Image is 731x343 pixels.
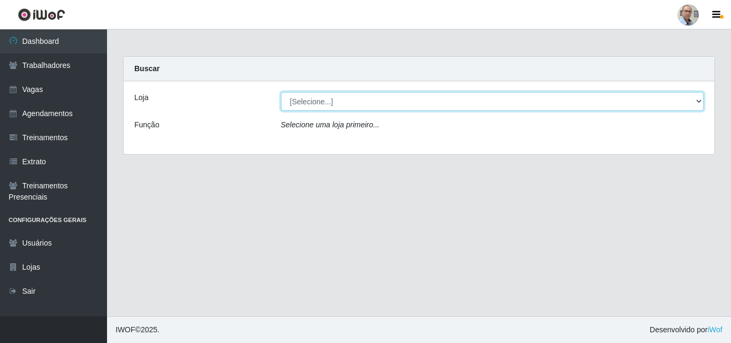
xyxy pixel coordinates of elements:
span: Desenvolvido por [650,324,722,336]
span: IWOF [116,325,135,334]
img: CoreUI Logo [18,8,65,21]
strong: Buscar [134,64,159,73]
span: © 2025 . [116,324,159,336]
i: Selecione uma loja primeiro... [281,120,379,129]
a: iWof [707,325,722,334]
label: Função [134,119,159,131]
label: Loja [134,92,148,103]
